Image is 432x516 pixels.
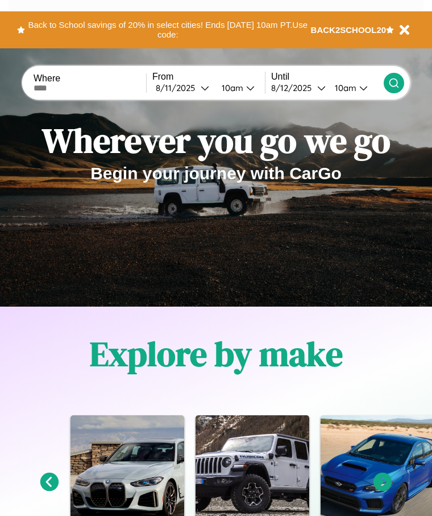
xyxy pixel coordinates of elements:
label: Until [271,72,384,82]
button: Back to School savings of 20% in select cities! Ends [DATE] 10am PT.Use code: [25,17,311,43]
label: From [152,72,265,82]
b: BACK2SCHOOL20 [311,25,387,35]
button: 8/11/2025 [152,82,213,94]
button: 10am [326,82,384,94]
div: 8 / 11 / 2025 [156,82,201,93]
label: Where [34,73,146,84]
h1: Explore by make [90,331,343,377]
div: 10am [329,82,359,93]
div: 10am [216,82,246,93]
div: 8 / 12 / 2025 [271,82,317,93]
button: 10am [213,82,265,94]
